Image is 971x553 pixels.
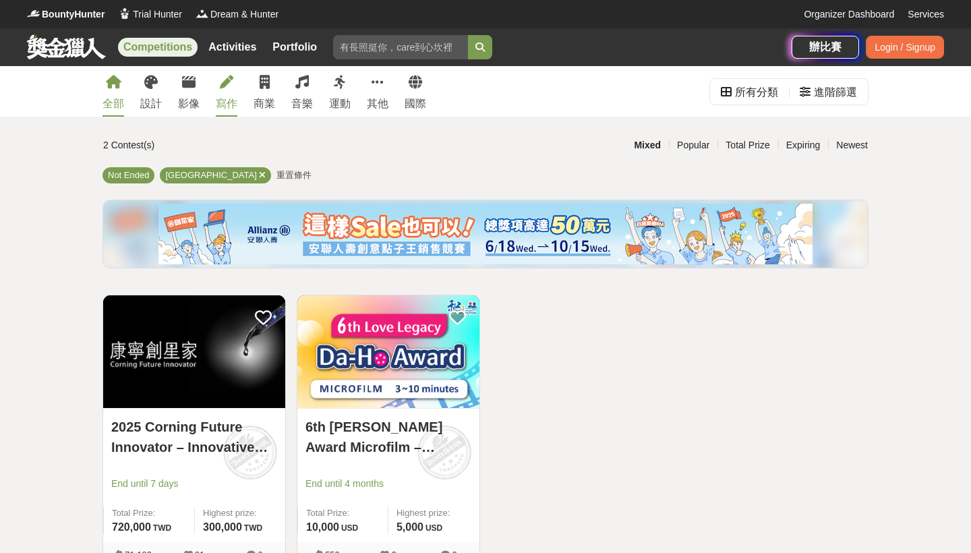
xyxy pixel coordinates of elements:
span: End until 4 months [305,477,471,491]
div: 商業 [254,96,275,112]
a: 其他 [367,66,388,117]
img: Logo [196,7,209,20]
div: 所有分類 [735,79,778,106]
div: 其他 [367,96,388,112]
a: Portfolio [267,38,322,57]
div: Mixed [626,134,669,157]
a: Cover Image [103,295,285,409]
div: 全部 [102,96,124,112]
a: 音樂 [291,66,313,117]
span: USD [341,523,358,533]
span: BountyHunter [42,7,105,22]
div: 寫作 [216,96,237,112]
a: 商業 [254,66,275,117]
span: End until 7 days [111,477,277,491]
div: 音樂 [291,96,313,112]
div: 國際 [405,96,426,112]
span: TWD [244,523,262,533]
div: 影像 [178,96,200,112]
span: [GEOGRAPHIC_DATA] [165,170,256,180]
span: Dream & Hunter [210,7,278,22]
span: Highest prize: [396,506,471,520]
div: Newest [828,134,876,157]
a: Cover Image [297,295,479,409]
a: 寫作 [216,66,237,117]
a: LogoBountyHunter [27,7,105,22]
img: Logo [27,7,40,20]
div: Total Prize [717,134,777,157]
div: 進階篩選 [814,79,857,106]
span: USD [425,523,442,533]
span: Highest prize: [203,506,277,520]
span: 720,000 [112,521,151,533]
div: 設計 [140,96,162,112]
img: Logo [118,7,131,20]
span: Total Prize: [306,506,380,520]
span: 10,000 [306,521,339,533]
span: 300,000 [203,521,242,533]
span: Total Prize: [112,506,186,520]
img: Cover Image [103,295,285,408]
div: 2 Contest(s) [103,134,357,157]
span: TWD [153,523,171,533]
a: 辦比賽 [792,36,859,59]
a: Activities [203,38,262,57]
a: 6th [PERSON_NAME] Award Microfilm – International Category [305,417,471,457]
a: 全部 [102,66,124,117]
input: 有長照挺你，care到心坎裡！青春出手，拍出照顧 影音徵件活動 [333,35,468,59]
div: Expiring [778,134,829,157]
a: 影像 [178,66,200,117]
a: 運動 [329,66,351,117]
div: 運動 [329,96,351,112]
a: 設計 [140,66,162,117]
span: 5,000 [396,521,423,533]
a: Services [908,7,944,22]
span: 重置條件 [276,170,312,180]
a: 2025 Corning Future Innovator – Innovative Application Competition [111,417,277,457]
span: Not Ended [108,170,149,180]
span: Trial Hunter [133,7,182,22]
a: Organizer Dashboard [804,7,894,22]
a: LogoDream & Hunter [196,7,278,22]
img: Cover Image [297,295,479,408]
div: Login / Signup [866,36,944,59]
div: Popular [669,134,717,157]
a: LogoTrial Hunter [118,7,182,22]
a: 國際 [405,66,426,117]
img: cf4fb443-4ad2-4338-9fa3-b46b0bf5d316.png [158,204,813,264]
a: Competitions [118,38,198,57]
